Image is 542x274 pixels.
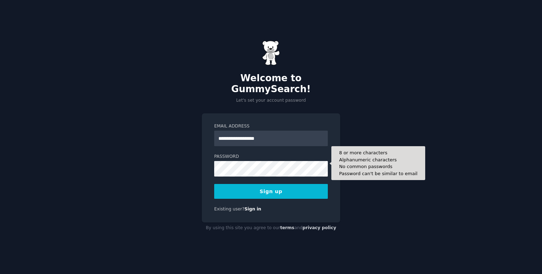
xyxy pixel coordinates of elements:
[280,225,294,230] a: terms
[214,207,245,212] span: Existing user?
[302,225,336,230] a: privacy policy
[214,154,328,160] label: Password
[245,207,261,212] a: Sign in
[262,41,280,65] img: Gummy Bear
[202,222,340,234] div: By using this site you agree to our and
[202,73,340,95] h2: Welcome to GummySearch!
[214,123,328,130] label: Email Address
[202,97,340,104] p: Let's set your account password
[214,184,328,199] button: Sign up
